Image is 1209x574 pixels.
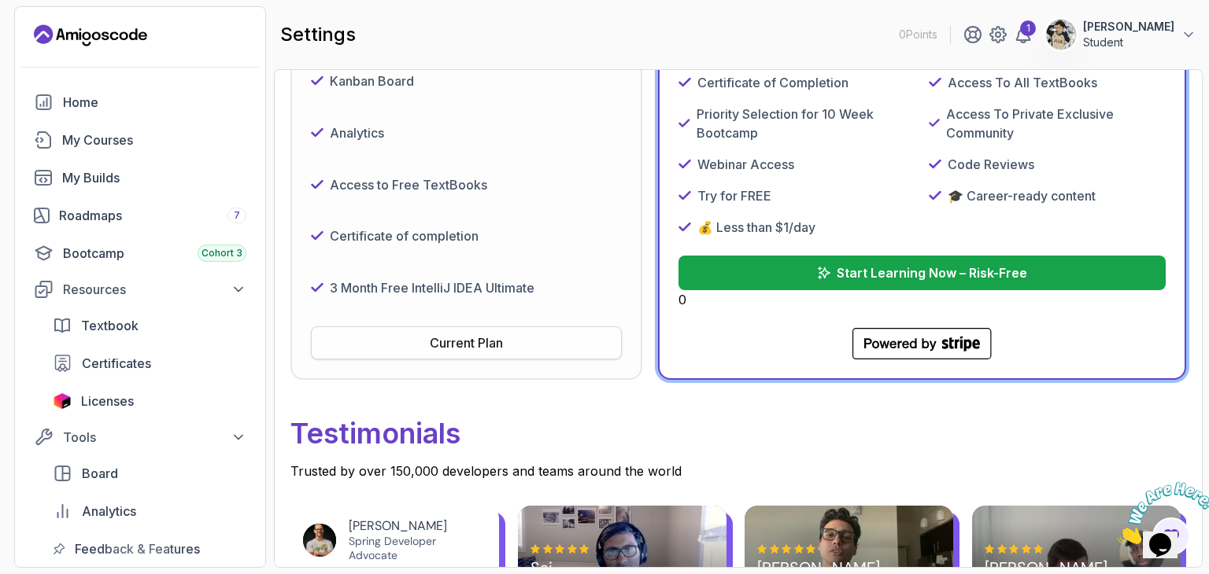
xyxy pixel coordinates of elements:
img: Josh Long avatar [303,524,336,557]
p: Kanban Board [330,72,414,90]
span: Analytics [82,502,136,521]
p: Webinar Access [697,155,794,174]
p: Access To All TextBooks [948,73,1097,92]
div: Tools [63,428,246,447]
p: 🎓 Career-ready content [948,186,1096,205]
span: 7 [234,209,240,222]
p: [PERSON_NAME] [1083,19,1174,35]
p: Student [1083,35,1174,50]
a: home [24,86,256,118]
button: Resources [24,275,256,304]
a: roadmaps [24,200,256,231]
span: Licenses [81,392,134,410]
p: Code Reviews [948,155,1034,174]
span: Certificates [82,354,151,373]
button: Tools [24,423,256,451]
span: Feedback & Features [75,539,200,558]
a: Spring Developer Advocate [349,534,436,562]
div: Resources [63,280,246,299]
a: bootcamp [24,237,256,269]
a: Landing page [34,23,147,48]
p: 0 Points [899,27,937,42]
button: user profile image[PERSON_NAME]Student [1045,19,1196,50]
div: Home [63,93,246,112]
span: Board [82,464,118,483]
p: Priority Selection for 10 Week Bootcamp [697,105,916,142]
a: 1 [1014,25,1033,44]
div: 0 [678,256,1166,309]
p: 💰 Less than $1/day [697,218,815,237]
p: Analytics [330,123,384,142]
a: feedback [43,533,256,565]
button: Current Plan [311,326,622,359]
p: Try for FREE [697,186,771,205]
span: Textbook [81,316,139,335]
div: My Courses [62,131,246,149]
p: Start Learning Now – Risk-Free [837,263,1027,282]
a: certificates [43,348,256,379]
a: builds [24,162,256,193]
p: Certificate of Completion [697,73,849,92]
div: My Builds [62,168,246,187]
p: Trusted by over 150,000 developers and teams around the world [290,462,1186,480]
a: analytics [43,495,256,527]
div: Bootcamp [63,244,246,263]
div: [PERSON_NAME] [349,518,474,534]
a: board [43,458,256,489]
iframe: chat widget [1111,476,1209,550]
p: Certificate of completion [330,226,479,245]
img: Chat attention grabber [6,6,104,68]
button: Start Learning Now – Risk-Free [678,256,1166,290]
a: textbook [43,310,256,341]
h2: settings [280,22,356,47]
div: Current Plan [430,333,503,352]
img: user profile image [1046,20,1076,50]
p: Access to Free TextBooks [330,175,487,194]
p: Testimonials [290,405,1186,462]
img: jetbrains icon [53,393,72,409]
a: licenses [43,385,256,417]
div: Roadmaps [59,206,246,225]
span: Cohort 3 [201,247,242,259]
div: 1 [1020,20,1036,36]
a: courses [24,124,256,156]
p: Access To Private Exclusive Community [946,105,1166,142]
p: 3 Month Free IntelliJ IDEA Ultimate [330,278,534,297]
